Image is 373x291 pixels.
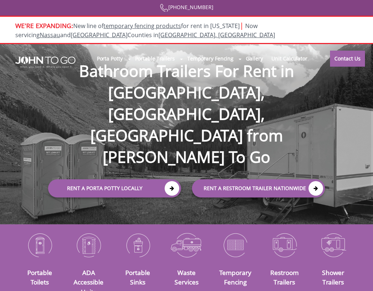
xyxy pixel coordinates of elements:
a: Portable Toilets [27,268,52,286]
a: Temporary Fencing [183,51,238,66]
a: temporary fencing products [103,22,181,30]
img: Restroom-Trailers-icon_N.png [265,230,303,260]
a: [PHONE_NUMBER] [160,4,213,11]
span: WE'RE EXPANDING: [15,21,73,30]
a: Contact Us [330,51,365,67]
a: Gallery [242,51,267,66]
a: Waste Services [174,268,199,286]
img: Shower-Trailers-icon_N.png [314,230,352,260]
img: JOHN to go [15,56,75,68]
a: Portable Trailers [131,51,179,66]
a: Unit Calculator [267,51,312,66]
img: Portable-Toilets-icon_N.png [21,230,59,260]
img: ADA-Accessible-Units-icon_N.png [70,230,107,260]
img: Waste-Services-icon_N.png [168,230,205,260]
a: Portable Sinks [125,268,150,286]
a: Temporary Fencing [219,268,251,286]
h1: Bathroom Trailers For Rent in [GEOGRAPHIC_DATA], [GEOGRAPHIC_DATA], [GEOGRAPHIC_DATA] from [PERSO... [41,36,332,168]
img: Temporary-Fencing-cion_N.png [216,230,254,260]
a: Porta Potty [93,51,127,66]
img: Portable-Sinks-icon_N.png [119,230,157,260]
span: New line of for rent in [US_STATE] [15,22,275,39]
a: Rent a Porta Potty Locally [48,179,181,197]
a: Restroom Trailers [270,268,299,286]
a: Nassau [40,31,60,39]
a: rent a RESTROOM TRAILER Nationwide [192,179,325,197]
a: Shower Trailers [322,268,344,286]
span: Now servicing and Counties in [15,22,275,39]
span: | [240,20,244,30]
